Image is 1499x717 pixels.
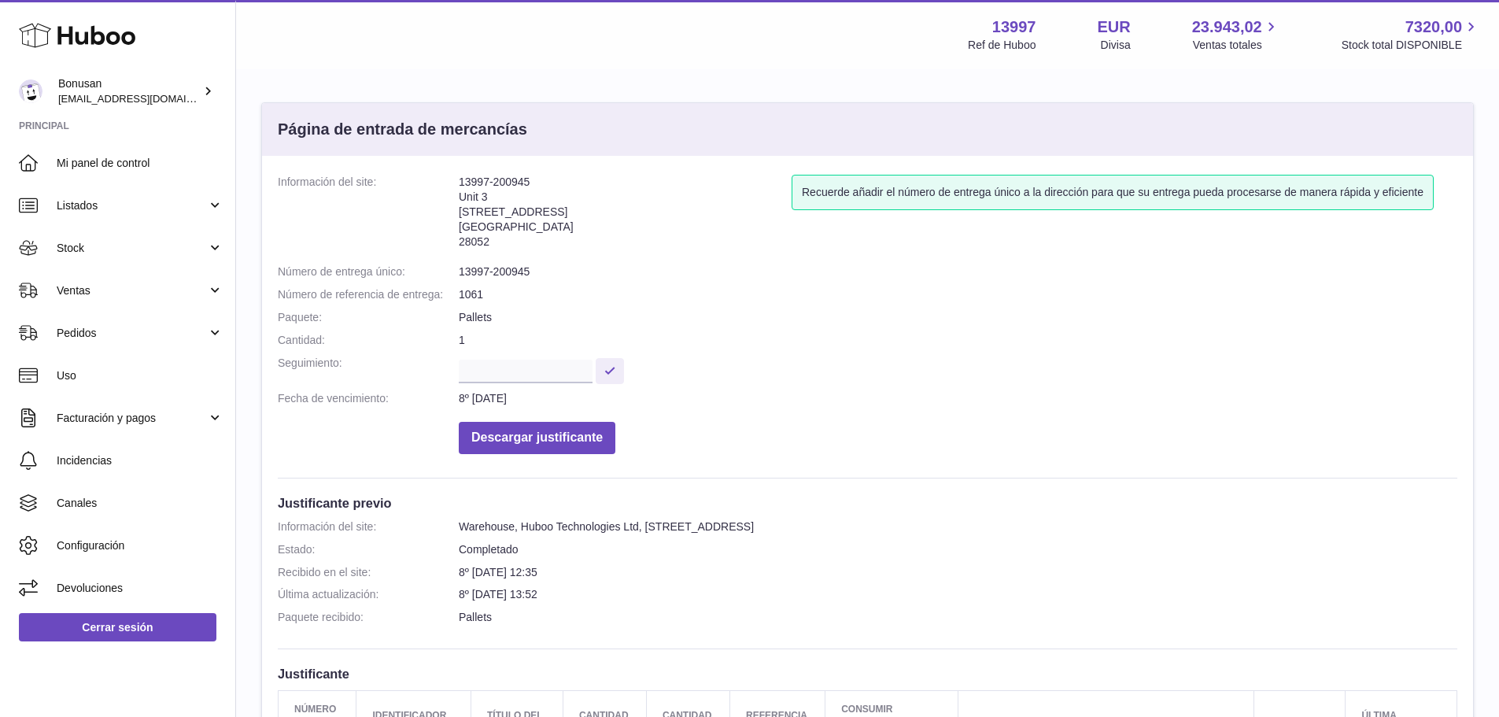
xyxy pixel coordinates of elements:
[459,587,1457,602] dd: 8º [DATE] 13:52
[1405,17,1462,38] span: 7320,00
[459,175,792,257] address: 13997-200945 Unit 3 [STREET_ADDRESS] [GEOGRAPHIC_DATA] 28052
[278,565,459,580] dt: Recibido en el site:
[1342,38,1480,53] span: Stock total DISPONIBLE
[459,565,1457,580] dd: 8º [DATE] 12:35
[459,287,1457,302] dd: 1061
[1193,38,1280,53] span: Ventas totales
[57,156,223,171] span: Mi panel de control
[57,326,207,341] span: Pedidos
[1342,17,1480,53] a: 7320,00 Stock total DISPONIBLE
[459,542,1457,557] dd: Completado
[992,17,1036,38] strong: 13997
[57,368,223,383] span: Uso
[459,422,615,454] button: Descargar justificante
[57,496,223,511] span: Canales
[19,613,216,641] a: Cerrar sesión
[278,264,459,279] dt: Número de entrega único:
[1097,17,1130,38] strong: EUR
[278,519,459,534] dt: Información del site:
[57,538,223,553] span: Configuración
[278,310,459,325] dt: Paquete:
[278,391,459,406] dt: Fecha de vencimiento:
[459,610,1457,625] dd: Pallets
[278,494,1457,512] h3: Justificante previo
[278,287,459,302] dt: Número de referencia de entrega:
[278,333,459,348] dt: Cantidad:
[278,665,1457,682] h3: Justificante
[58,92,231,105] span: [EMAIL_ADDRESS][DOMAIN_NAME]
[19,79,42,103] img: info@bonusan.es
[57,411,207,426] span: Facturación y pagos
[278,610,459,625] dt: Paquete recibido:
[57,581,223,596] span: Devoluciones
[1192,17,1262,38] span: 23.943,02
[278,119,527,140] h3: Página de entrada de mercancías
[459,264,1457,279] dd: 13997-200945
[1101,38,1131,53] div: Divisa
[57,241,207,256] span: Stock
[792,175,1434,210] div: Recuerde añadir el número de entrega único a la dirección para que su entrega pueda procesarse de...
[459,310,1457,325] dd: Pallets
[57,198,207,213] span: Listados
[278,542,459,557] dt: Estado:
[968,38,1036,53] div: Ref de Huboo
[278,587,459,602] dt: Última actualización:
[57,283,207,298] span: Ventas
[278,175,459,257] dt: Información del site:
[1192,17,1280,53] a: 23.943,02 Ventas totales
[459,333,1457,348] dd: 1
[459,391,1457,406] dd: 8º [DATE]
[58,76,200,106] div: Bonusan
[57,453,223,468] span: Incidencias
[459,519,1457,534] dd: Warehouse, Huboo Technologies Ltd, [STREET_ADDRESS]
[278,356,459,383] dt: Seguimiento:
